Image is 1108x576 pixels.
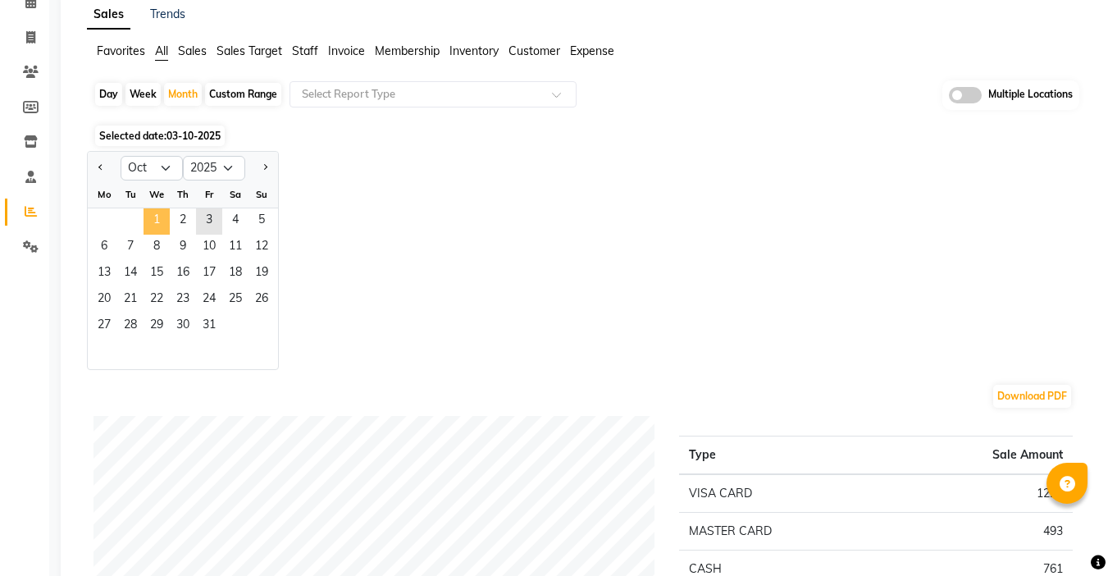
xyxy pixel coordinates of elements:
div: Friday, October 17, 2025 [196,261,222,287]
div: Friday, October 24, 2025 [196,287,222,313]
span: 30 [170,313,196,340]
button: Download PDF [993,385,1071,408]
div: Sa [222,181,249,208]
div: Sunday, October 26, 2025 [249,287,275,313]
div: Thursday, October 30, 2025 [170,313,196,340]
span: 28 [117,313,144,340]
span: 3 [196,208,222,235]
div: Tuesday, October 28, 2025 [117,313,144,340]
div: Tuesday, October 14, 2025 [117,261,144,287]
div: Sunday, October 5, 2025 [249,208,275,235]
div: Month [164,83,202,106]
td: 1222 [888,474,1073,513]
span: 20 [91,287,117,313]
span: 27 [91,313,117,340]
span: Inventory [449,43,499,58]
td: 493 [888,512,1073,550]
span: Selected date: [95,126,225,146]
span: 11 [222,235,249,261]
th: Sale Amount [888,436,1073,474]
span: All [155,43,168,58]
div: Mo [91,181,117,208]
select: Select year [183,156,245,181]
div: Monday, October 20, 2025 [91,287,117,313]
span: 14 [117,261,144,287]
span: 25 [222,287,249,313]
span: 10 [196,235,222,261]
span: 26 [249,287,275,313]
div: Day [95,83,122,106]
span: Membership [375,43,440,58]
span: Sales [178,43,207,58]
div: We [144,181,170,208]
div: Friday, October 3, 2025 [196,208,222,235]
div: Wednesday, October 1, 2025 [144,208,170,235]
span: 21 [117,287,144,313]
span: 13 [91,261,117,287]
div: Monday, October 27, 2025 [91,313,117,340]
div: Monday, October 13, 2025 [91,261,117,287]
div: Saturday, October 4, 2025 [222,208,249,235]
div: Thursday, October 23, 2025 [170,287,196,313]
div: Tuesday, October 7, 2025 [117,235,144,261]
div: Thursday, October 16, 2025 [170,261,196,287]
div: Friday, October 10, 2025 [196,235,222,261]
span: 2 [170,208,196,235]
span: 9 [170,235,196,261]
span: 29 [144,313,170,340]
div: Thursday, October 2, 2025 [170,208,196,235]
span: 4 [222,208,249,235]
div: Tu [117,181,144,208]
span: 12 [249,235,275,261]
span: 7 [117,235,144,261]
div: Week [125,83,161,106]
div: Tuesday, October 21, 2025 [117,287,144,313]
span: Expense [570,43,614,58]
span: 19 [249,261,275,287]
div: Saturday, October 11, 2025 [222,235,249,261]
span: 1 [144,208,170,235]
div: Custom Range [205,83,281,106]
span: Customer [508,43,560,58]
a: Trends [150,7,185,21]
span: 17 [196,261,222,287]
span: 5 [249,208,275,235]
div: Wednesday, October 8, 2025 [144,235,170,261]
div: Su [249,181,275,208]
div: Thursday, October 9, 2025 [170,235,196,261]
td: VISA CARD [679,474,888,513]
span: 8 [144,235,170,261]
span: 15 [144,261,170,287]
div: Wednesday, October 29, 2025 [144,313,170,340]
span: Invoice [328,43,365,58]
div: Sunday, October 12, 2025 [249,235,275,261]
span: 6 [91,235,117,261]
span: Sales Target [217,43,282,58]
span: 31 [196,313,222,340]
div: Wednesday, October 22, 2025 [144,287,170,313]
span: 18 [222,261,249,287]
div: Fr [196,181,222,208]
span: 03-10-2025 [166,130,221,142]
div: Sunday, October 19, 2025 [249,261,275,287]
div: Friday, October 31, 2025 [196,313,222,340]
span: Favorites [97,43,145,58]
span: 22 [144,287,170,313]
th: Type [679,436,888,474]
div: Wednesday, October 15, 2025 [144,261,170,287]
span: Staff [292,43,318,58]
button: Previous month [94,155,107,181]
div: Monday, October 6, 2025 [91,235,117,261]
span: 16 [170,261,196,287]
div: Saturday, October 25, 2025 [222,287,249,313]
span: 23 [170,287,196,313]
span: Multiple Locations [988,87,1073,103]
td: MASTER CARD [679,512,888,550]
div: Saturday, October 18, 2025 [222,261,249,287]
span: 24 [196,287,222,313]
button: Next month [258,155,271,181]
select: Select month [121,156,183,181]
div: Th [170,181,196,208]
